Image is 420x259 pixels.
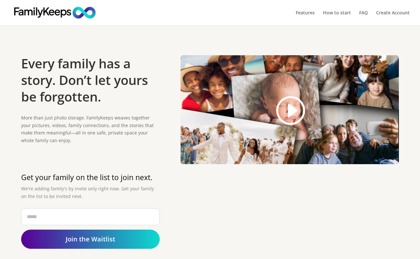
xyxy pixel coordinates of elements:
p: More than just photo storage. FamilyKeeps weaves together your pictures, videos, family connectio... [21,114,160,144]
a: FAQ [359,11,368,26]
a: How to start [323,11,351,26]
h2: Get your family on the list to join next. [21,173,160,185]
img: FamilyKeeps [11,6,99,19]
a: Features [296,11,315,26]
span: Join the Waitlist [66,235,115,243]
span: We're adding family's by invite only right now. Get your family on the list to be invited next. [21,186,154,199]
a: Create Account [376,11,410,26]
h1: Every family has a story. Don’t let yours be forgotten. [21,55,160,108]
a: Join the Waitlist [21,230,160,249]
